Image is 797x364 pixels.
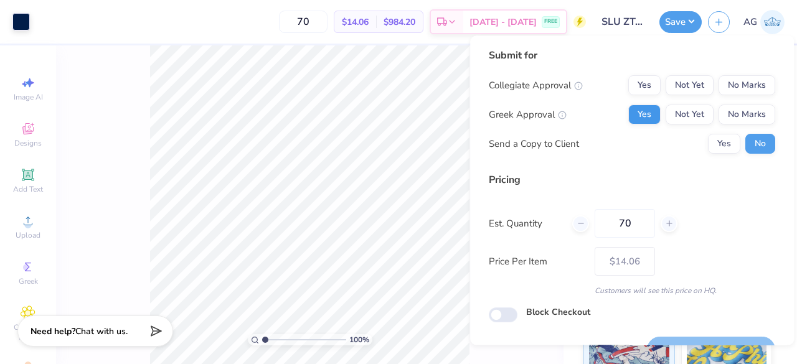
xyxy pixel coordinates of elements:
span: AG [743,15,757,29]
img: Akshika Gurao [760,10,785,34]
button: Not Yet [666,105,714,124]
span: Add Text [13,184,43,194]
span: Upload [16,230,40,240]
div: Send a Copy to Client [489,137,579,151]
span: 100 % [349,334,369,345]
input: – – [595,209,655,238]
label: Price Per Item [489,254,585,269]
button: No Marks [719,75,775,95]
button: Yes [708,134,740,154]
div: Pricing [489,172,775,187]
a: AG [743,10,785,34]
div: Submit for [489,48,775,63]
span: [DATE] - [DATE] [469,16,537,29]
button: Save [659,11,702,33]
label: Est. Quantity [489,217,563,231]
button: No [745,134,775,154]
span: $984.20 [384,16,415,29]
div: Greek Approval [489,108,567,122]
button: Yes [628,105,661,124]
input: Untitled Design [592,9,653,34]
div: Collegiate Approval [489,78,583,93]
span: Designs [14,138,42,148]
span: Image AI [14,92,43,102]
span: Greek [19,276,38,286]
div: Customers will see this price on HQ. [489,285,775,296]
span: FREE [544,17,557,26]
span: Chat with us. [75,325,128,337]
button: Yes [628,75,661,95]
label: Block Checkout [526,306,590,319]
span: Clipart & logos [6,322,50,342]
button: No Marks [719,105,775,124]
button: Not Yet [666,75,714,95]
strong: Need help? [31,325,75,337]
span: $14.06 [342,16,369,29]
input: – – [279,11,328,33]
